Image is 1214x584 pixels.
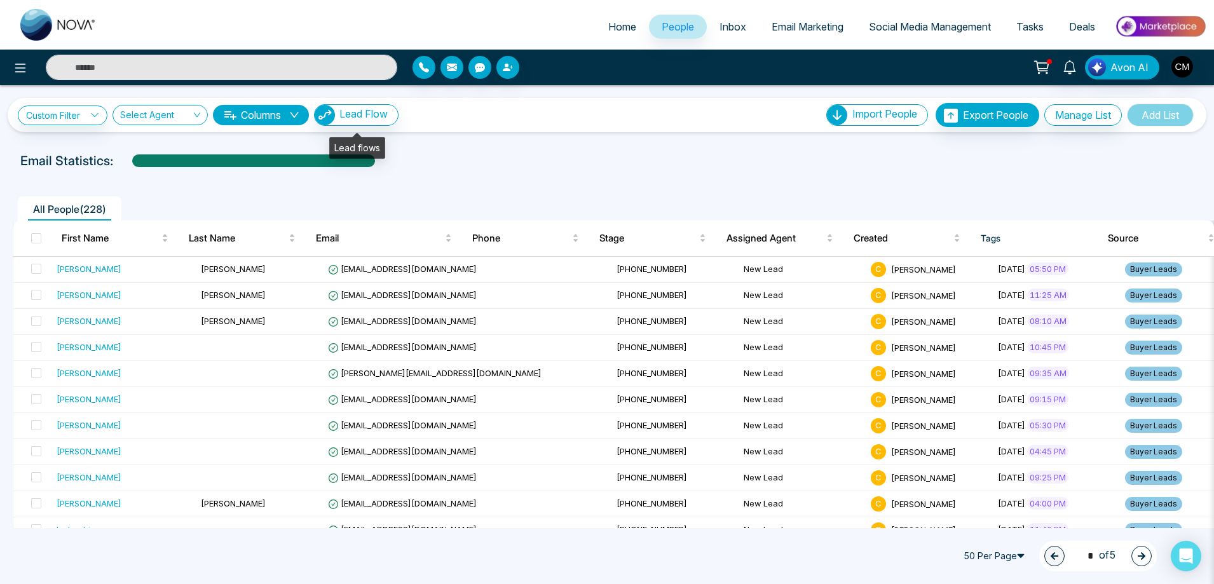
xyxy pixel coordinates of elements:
[891,498,956,508] span: [PERSON_NAME]
[856,15,1004,39] a: Social Media Management
[739,517,866,543] td: New Lead
[662,20,694,33] span: People
[328,472,477,482] span: [EMAIL_ADDRESS][DOMAIN_NAME]
[1056,15,1108,39] a: Deals
[28,203,111,215] span: All People ( 228 )
[314,104,399,126] button: Lead Flow
[759,15,856,39] a: Email Marketing
[891,290,956,300] span: [PERSON_NAME]
[891,368,956,378] span: [PERSON_NAME]
[57,419,121,431] div: [PERSON_NAME]
[998,342,1025,352] span: [DATE]
[891,342,956,352] span: [PERSON_NAME]
[1027,523,1068,536] span: 11:40 PM
[716,221,843,256] th: Assigned Agent
[213,105,309,125] button: Columnsdown
[1125,497,1182,511] span: Buyer Leads
[871,366,886,381] span: C
[339,107,388,120] span: Lead Flow
[998,472,1025,482] span: [DATE]
[1125,262,1182,276] span: Buyer Leads
[20,9,97,41] img: Nova CRM Logo
[617,394,687,404] span: [PHONE_NUMBER]
[328,394,477,404] span: [EMAIL_ADDRESS][DOMAIN_NAME]
[1125,471,1182,485] span: Buyer Leads
[328,368,542,378] span: [PERSON_NAME][EMAIL_ADDRESS][DOMAIN_NAME]
[1108,231,1205,246] span: Source
[57,471,121,484] div: [PERSON_NAME]
[1125,445,1182,459] span: Buyer Leads
[1069,20,1095,33] span: Deals
[739,413,866,439] td: New Lead
[1004,15,1056,39] a: Tasks
[57,289,121,301] div: [PERSON_NAME]
[328,524,477,534] span: [EMAIL_ADDRESS][DOMAIN_NAME]
[1171,56,1193,78] img: User Avatar
[852,107,917,120] span: Import People
[617,420,687,430] span: [PHONE_NUMBER]
[843,221,971,256] th: Created
[871,392,886,407] span: C
[1027,289,1069,301] span: 11:25 AM
[739,361,866,387] td: New Lead
[871,314,886,329] span: C
[328,420,477,430] span: [EMAIL_ADDRESS][DOMAIN_NAME]
[18,105,107,125] a: Custom Filter
[1027,445,1068,458] span: 04:45 PM
[1027,471,1068,484] span: 09:25 PM
[51,221,179,256] th: First Name
[328,316,477,326] span: [EMAIL_ADDRESS][DOMAIN_NAME]
[57,315,121,327] div: [PERSON_NAME]
[472,231,569,246] span: Phone
[854,231,951,246] span: Created
[20,151,113,170] p: Email Statistics:
[998,420,1025,430] span: [DATE]
[189,231,286,246] span: Last Name
[707,15,759,39] a: Inbox
[57,445,121,458] div: [PERSON_NAME]
[998,394,1025,404] span: [DATE]
[306,221,462,256] th: Email
[720,20,746,33] span: Inbox
[1027,315,1069,327] span: 08:10 AM
[289,110,299,120] span: down
[1027,341,1068,353] span: 10:45 PM
[328,446,477,456] span: [EMAIL_ADDRESS][DOMAIN_NAME]
[617,264,687,274] span: [PHONE_NUMBER]
[1125,367,1182,381] span: Buyer Leads
[739,465,866,491] td: New Lead
[599,231,697,246] span: Stage
[998,316,1025,326] span: [DATE]
[1027,367,1069,379] span: 09:35 AM
[1044,104,1122,126] button: Manage List
[617,342,687,352] span: [PHONE_NUMBER]
[617,446,687,456] span: [PHONE_NUMBER]
[328,264,477,274] span: [EMAIL_ADDRESS][DOMAIN_NAME]
[739,257,866,283] td: New Lead
[891,264,956,274] span: [PERSON_NAME]
[57,497,121,510] div: [PERSON_NAME]
[998,524,1025,534] span: [DATE]
[891,394,956,404] span: [PERSON_NAME]
[869,20,991,33] span: Social Media Management
[328,290,477,300] span: [EMAIL_ADDRESS][DOMAIN_NAME]
[309,104,399,126] a: Lead FlowLead Flow
[891,316,956,326] span: [PERSON_NAME]
[739,335,866,361] td: New Lead
[963,109,1028,121] span: Export People
[998,290,1025,300] span: [DATE]
[617,368,687,378] span: [PHONE_NUMBER]
[1125,341,1182,355] span: Buyer Leads
[617,498,687,508] span: [PHONE_NUMBER]
[57,523,90,536] div: k.alarabi
[315,105,335,125] img: Lead Flow
[726,231,824,246] span: Assigned Agent
[891,446,956,456] span: [PERSON_NAME]
[1027,497,1068,510] span: 04:00 PM
[871,444,886,459] span: C
[1125,393,1182,407] span: Buyer Leads
[1016,20,1044,33] span: Tasks
[201,316,266,326] span: [PERSON_NAME]
[617,472,687,482] span: [PHONE_NUMBER]
[596,15,649,39] a: Home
